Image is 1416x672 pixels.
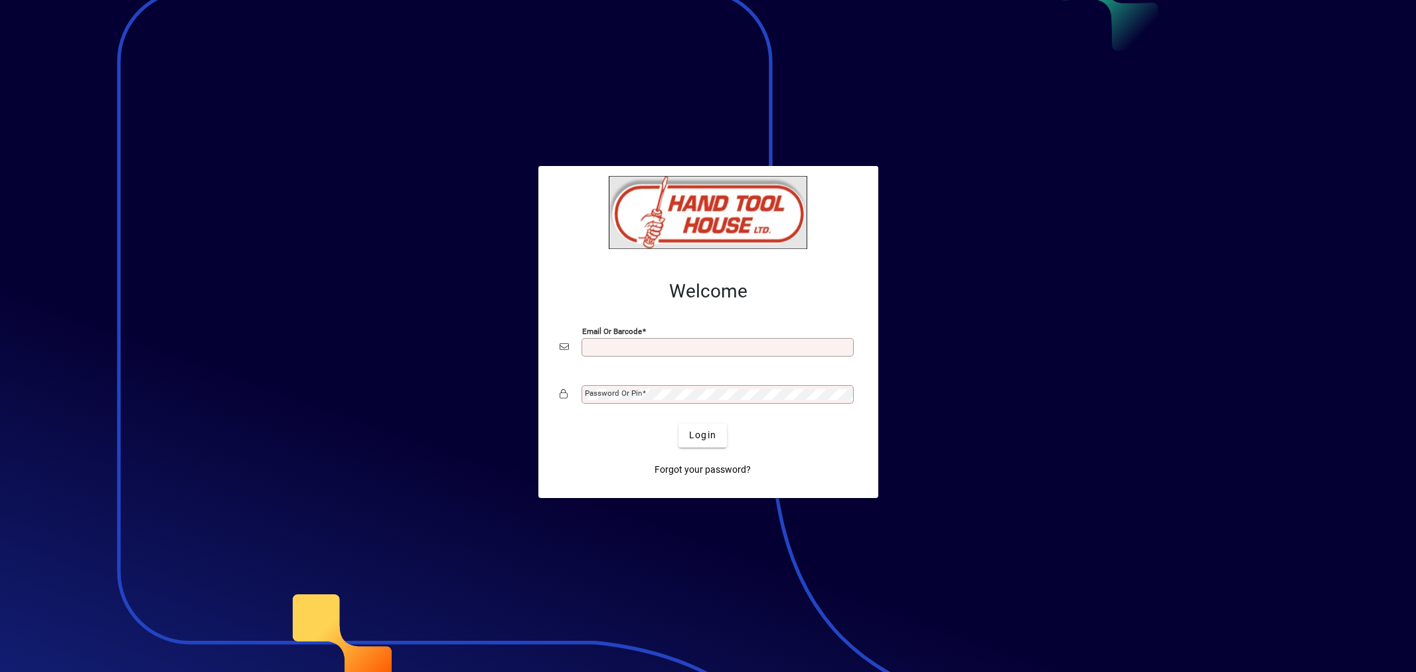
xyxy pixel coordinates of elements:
h2: Welcome [560,280,857,303]
button: Login [678,424,727,448]
span: Forgot your password? [655,463,751,477]
mat-label: Password or Pin [585,388,642,398]
a: Forgot your password? [649,458,756,482]
span: Login [689,428,716,442]
mat-label: Email or Barcode [582,326,642,335]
